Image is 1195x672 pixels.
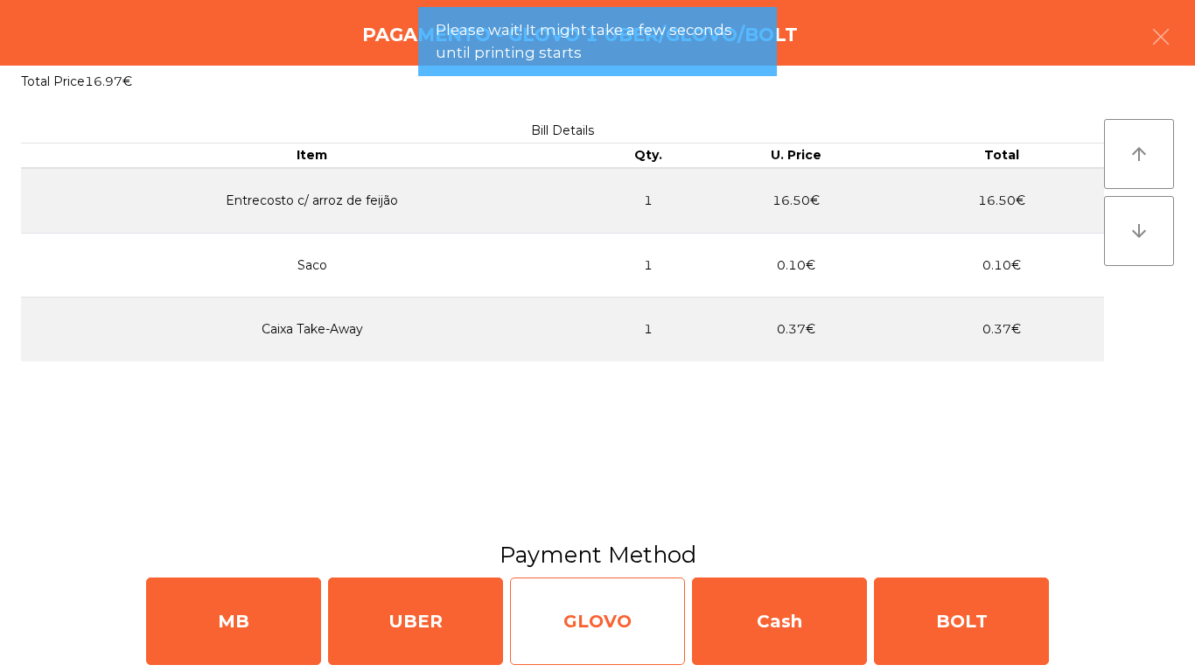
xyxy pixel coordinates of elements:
[146,577,321,665] div: MB
[1129,143,1150,164] i: arrow_upward
[85,73,132,89] span: 16.97€
[21,73,85,89] span: Total Price
[1104,119,1174,189] button: arrow_upward
[21,143,604,168] th: Item
[898,143,1104,168] th: Total
[604,233,693,297] td: 1
[13,539,1182,570] h3: Payment Method
[362,22,798,48] h4: Pagamento - Glovo 1 Uber/Glovo/Bolt
[898,297,1104,361] td: 0.37€
[604,168,693,234] td: 1
[898,168,1104,234] td: 16.50€
[693,297,898,361] td: 0.37€
[1104,196,1174,266] button: arrow_downward
[21,297,604,361] td: Caixa Take-Away
[1129,220,1150,241] i: arrow_downward
[693,143,898,168] th: U. Price
[328,577,503,665] div: UBER
[604,143,693,168] th: Qty.
[531,122,594,138] span: Bill Details
[898,233,1104,297] td: 0.10€
[604,297,693,361] td: 1
[693,233,898,297] td: 0.10€
[510,577,685,665] div: GLOVO
[692,577,867,665] div: Cash
[874,577,1049,665] div: BOLT
[693,168,898,234] td: 16.50€
[436,19,759,63] span: Please wait! It might take a few seconds until printing starts
[21,168,604,234] td: Entrecosto c/ arroz de feijão
[21,233,604,297] td: Saco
